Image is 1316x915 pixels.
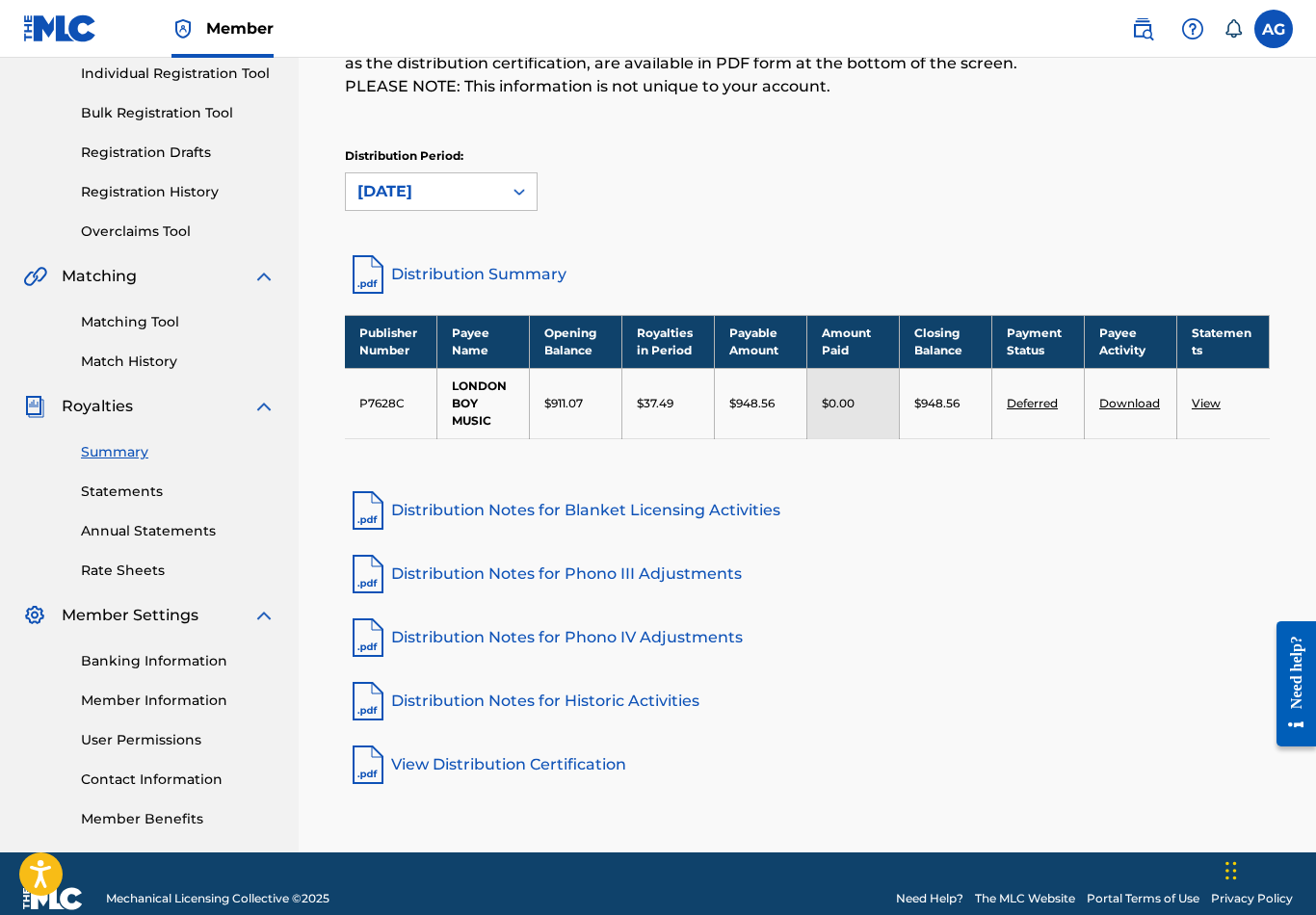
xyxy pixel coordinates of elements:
div: Help [1173,10,1212,48]
p: $948.56 [729,395,775,412]
img: expand [252,395,276,418]
a: Distribution Notes for Phono III Adjustments [345,551,1270,597]
th: Opening Balance [530,315,622,368]
a: Distribution Notes for Phono IV Adjustments [345,614,1270,661]
a: Privacy Policy [1211,890,1293,907]
a: Banking Information [81,651,276,671]
a: View Distribution Certification [345,742,1270,788]
a: Distribution Notes for Historic Activities [345,678,1270,724]
img: Member Settings [23,604,46,627]
img: expand [252,604,276,627]
img: distribution-summary-pdf [345,251,391,298]
a: Member Benefits [81,809,276,829]
a: Summary [81,442,276,462]
div: User Menu [1254,10,1293,48]
a: Distribution Summary [345,251,1270,298]
p: Distribution Period: [345,147,538,165]
a: Matching Tool [81,312,276,332]
p: $0.00 [822,395,855,412]
iframe: Chat Widget [1220,823,1316,915]
a: Statements [81,482,276,502]
span: Member [206,17,274,39]
p: Notes on blanket licensing activities and dates for historical unmatched royalties, as well as th... [345,29,1057,98]
td: LONDON BOY MUSIC [437,368,530,438]
th: Closing Balance [900,315,992,368]
p: $911.07 [544,395,583,412]
th: Payable Amount [715,315,807,368]
a: Registration History [81,182,276,202]
a: Overclaims Tool [81,222,276,242]
a: Registration Drafts [81,143,276,163]
a: Contact Information [81,770,276,790]
a: Member Information [81,691,276,711]
a: Public Search [1123,10,1162,48]
div: [DATE] [357,180,490,203]
a: Match History [81,352,276,372]
iframe: Resource Center [1262,605,1316,764]
td: P7628C [345,368,437,438]
img: pdf [345,487,391,534]
a: Rate Sheets [81,561,276,581]
div: Notifications [1224,19,1243,39]
th: Publisher Number [345,315,437,368]
th: Royalties in Period [622,315,715,368]
a: Distribution Notes for Blanket Licensing Activities [345,487,1270,534]
th: Payee Name [437,315,530,368]
span: Member Settings [62,604,198,627]
a: View [1192,396,1221,410]
a: Annual Statements [81,521,276,541]
a: Download [1099,396,1160,410]
div: Drag [1225,842,1237,900]
img: search [1131,17,1154,40]
img: pdf [345,614,391,661]
img: pdf [345,742,391,788]
img: pdf [345,551,391,597]
a: Deferred [1007,396,1058,410]
img: expand [252,265,276,288]
span: Royalties [62,395,133,418]
th: Payee Activity [1085,315,1177,368]
a: User Permissions [81,730,276,750]
img: MLC Logo [23,14,97,42]
img: Royalties [23,395,46,418]
span: Matching [62,265,137,288]
img: logo [23,887,83,910]
a: Individual Registration Tool [81,64,276,84]
p: $948.56 [914,395,960,412]
img: help [1181,17,1204,40]
th: Statements [1176,315,1269,368]
th: Payment Status [992,315,1085,368]
a: The MLC Website [975,890,1075,907]
img: pdf [345,678,391,724]
a: Portal Terms of Use [1087,890,1199,907]
img: Top Rightsholder [171,17,195,40]
th: Amount Paid [807,315,900,368]
a: Bulk Registration Tool [81,103,276,123]
p: $37.49 [637,395,673,412]
img: Matching [23,265,47,288]
span: Mechanical Licensing Collective © 2025 [106,890,329,907]
a: Need Help? [896,890,963,907]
